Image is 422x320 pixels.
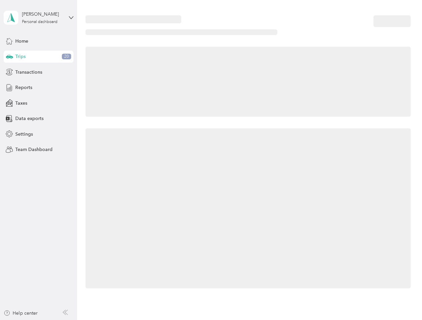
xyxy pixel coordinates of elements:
[15,100,27,107] span: Taxes
[15,84,32,91] span: Reports
[385,283,422,320] iframe: Everlance-gr Chat Button Frame
[15,115,44,122] span: Data exports
[62,54,71,60] span: 20
[15,69,42,76] span: Transactions
[15,146,53,153] span: Team Dashboard
[15,38,28,45] span: Home
[4,310,38,317] button: Help center
[15,131,33,138] span: Settings
[15,53,26,60] span: Trips
[22,11,64,18] div: [PERSON_NAME]
[22,20,58,24] div: Personal dashboard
